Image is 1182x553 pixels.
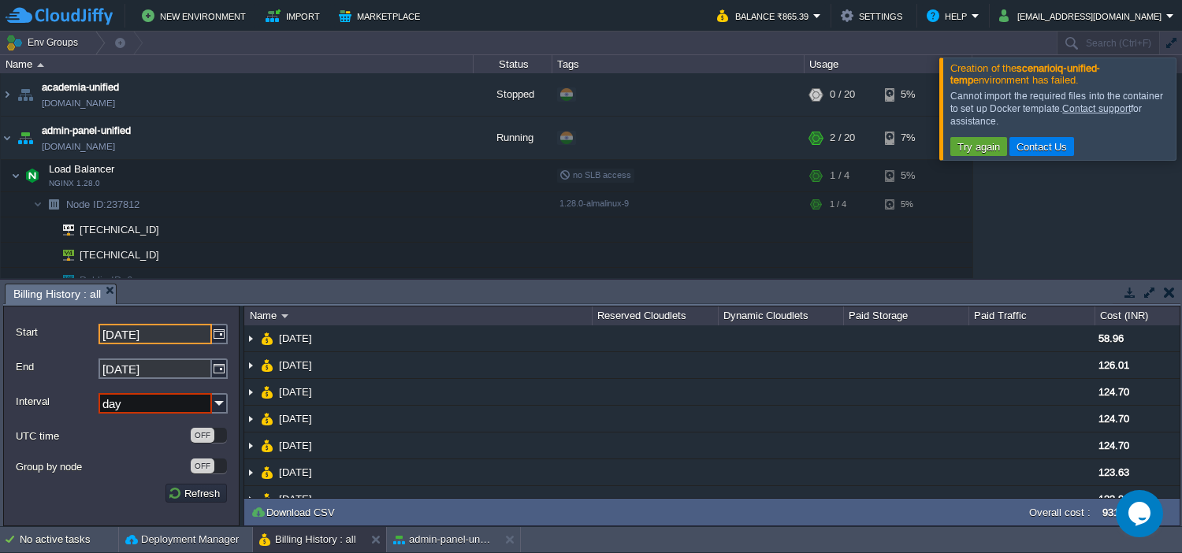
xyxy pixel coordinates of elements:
[885,117,936,159] div: 7%
[21,160,43,191] img: AMDAwAAAACH5BAEAAAAALAAAAAABAAEAAAICRAEAOw==
[49,179,100,188] span: NGINX 1.28.0
[885,73,936,116] div: 5%
[559,170,631,180] span: no SLB access
[841,6,907,25] button: Settings
[37,63,44,67] img: AMDAwAAAACH5BAEAAAAALAAAAAABAAEAAAICRAEAOw==
[830,73,855,116] div: 0 / 20
[950,90,1172,128] div: Cannot import the required files into the container to set up Docker template. for assistance.
[1098,386,1129,398] span: 124.70
[251,505,340,519] button: Download CSV
[65,198,142,211] a: Node ID:237812
[559,199,629,208] span: 1.28.0-almalinux-9
[33,192,43,217] img: AMDAwAAAACH5BAEAAAAALAAAAAABAAEAAAICRAEAOw==
[16,428,189,444] label: UTC time
[65,198,142,211] span: 237812
[191,458,214,473] div: OFF
[78,243,162,267] span: [TECHNICAL_ID]
[191,428,214,443] div: OFF
[999,6,1166,25] button: [EMAIL_ADDRESS][DOMAIN_NAME]
[78,274,135,286] a: Public IPv6
[885,160,936,191] div: 5%
[47,162,117,176] span: Load Balancer
[16,324,97,340] label: Start
[339,6,425,25] button: Marketplace
[52,243,74,267] img: AMDAwAAAACH5BAEAAAAALAAAAAABAAEAAAICRAEAOw==
[277,385,314,399] a: [DATE]
[14,117,36,159] img: AMDAwAAAACH5BAEAAAAALAAAAAABAAEAAAICRAEAOw==
[244,325,257,351] img: AMDAwAAAACH5BAEAAAAALAAAAAABAAEAAAICRAEAOw==
[1102,507,1133,518] label: 931.27
[16,393,97,410] label: Interval
[553,55,804,73] div: Tags
[52,217,74,242] img: AMDAwAAAACH5BAEAAAAALAAAAAABAAEAAAICRAEAOw==
[244,406,257,432] img: AMDAwAAAACH5BAEAAAAALAAAAAABAAEAAAICRAEAOw==
[66,199,106,210] span: Node ID:
[1062,103,1130,114] a: Contact support
[261,406,273,432] img: AMDAwAAAACH5BAEAAAAALAAAAAABAAEAAAICRAEAOw==
[43,192,65,217] img: AMDAwAAAACH5BAEAAAAALAAAAAABAAEAAAICRAEAOw==
[1098,440,1129,451] span: 124.70
[52,268,74,292] img: AMDAwAAAACH5BAEAAAAALAAAAAABAAEAAAICRAEAOw==
[277,332,314,345] span: [DATE]
[885,192,936,217] div: 5%
[11,160,20,191] img: AMDAwAAAACH5BAEAAAAALAAAAAABAAEAAAICRAEAOw==
[830,192,846,217] div: 1 / 4
[78,249,162,261] a: [TECHNICAL_ID]
[43,268,52,292] img: AMDAwAAAACH5BAEAAAAALAAAAAABAAEAAAICRAEAOw==
[830,117,855,159] div: 2 / 20
[281,314,288,318] img: AMDAwAAAACH5BAEAAAAALAAAAAABAAEAAAICRAEAOw==
[593,306,717,325] div: Reserved Cloudlets
[2,55,473,73] div: Name
[20,527,118,552] div: No active tasks
[261,352,273,378] img: AMDAwAAAACH5BAEAAAAALAAAAAABAAEAAAICRAEAOw==
[78,268,135,292] span: Public IPv6
[246,306,592,325] div: Name
[259,532,356,547] button: Billing History : all
[719,306,843,325] div: Dynamic Cloudlets
[78,224,162,236] a: [TECHNICAL_ID]
[261,459,273,485] img: AMDAwAAAACH5BAEAAAAALAAAAAABAAEAAAICRAEAOw==
[1116,490,1166,537] iframe: chat widget
[1098,493,1129,505] span: 123.88
[261,486,273,512] img: AMDAwAAAACH5BAEAAAAALAAAAAABAAEAAAICRAEAOw==
[1098,466,1129,478] span: 123.63
[845,306,968,325] div: Paid Storage
[78,217,162,242] span: [TECHNICAL_ID]
[13,284,101,304] span: Billing History : all
[927,6,972,25] button: Help
[393,532,492,547] button: admin-panel-unified
[14,73,36,116] img: AMDAwAAAACH5BAEAAAAALAAAAAABAAEAAAICRAEAOw==
[277,358,314,372] a: [DATE]
[277,439,314,452] a: [DATE]
[1012,139,1072,154] button: Contact Us
[42,123,131,139] span: admin-panel-unified
[168,486,225,500] button: Refresh
[244,379,257,405] img: AMDAwAAAACH5BAEAAAAALAAAAAABAAEAAAICRAEAOw==
[953,139,1005,154] button: Try again
[474,73,552,116] div: Stopped
[970,306,1094,325] div: Paid Traffic
[244,432,257,458] img: AMDAwAAAACH5BAEAAAAALAAAAAABAAEAAAICRAEAOw==
[277,412,314,425] a: [DATE]
[277,466,314,479] span: [DATE]
[261,432,273,458] img: AMDAwAAAACH5BAEAAAAALAAAAAABAAEAAAICRAEAOw==
[717,6,813,25] button: Balance ₹865.39
[244,352,257,378] img: AMDAwAAAACH5BAEAAAAALAAAAAABAAEAAAICRAEAOw==
[261,379,273,405] img: AMDAwAAAACH5BAEAAAAALAAAAAABAAEAAAICRAEAOw==
[830,160,849,191] div: 1 / 4
[1029,507,1091,518] label: Overall cost :
[1,73,13,116] img: AMDAwAAAACH5BAEAAAAALAAAAAABAAEAAAICRAEAOw==
[42,80,119,95] a: academia-unified
[277,492,314,506] a: [DATE]
[1098,332,1124,344] span: 58.96
[244,486,257,512] img: AMDAwAAAACH5BAEAAAAALAAAAAABAAEAAAICRAEAOw==
[950,62,1100,86] span: Creation of the environment has failed.
[142,6,251,25] button: New Environment
[16,458,189,475] label: Group by node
